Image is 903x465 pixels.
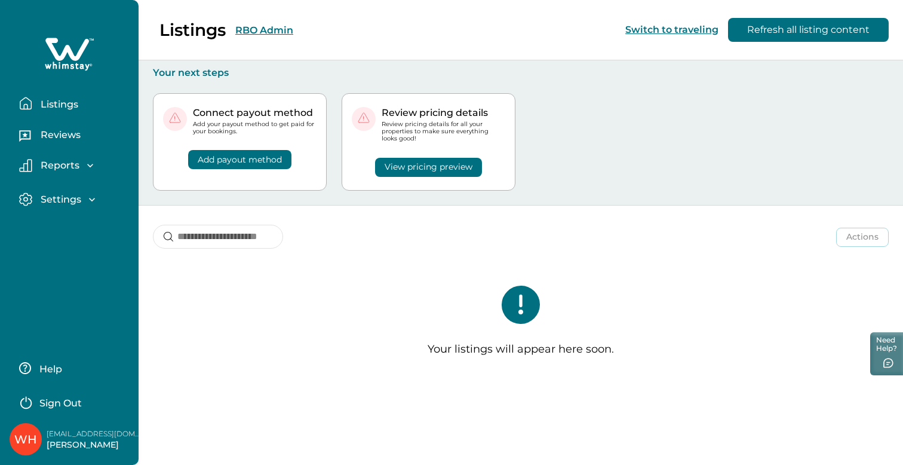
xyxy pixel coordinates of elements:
p: Connect payout method [193,107,317,119]
button: View pricing preview [375,158,482,177]
button: Settings [19,192,129,206]
button: Refresh all listing content [728,18,889,42]
p: Listings [37,99,78,111]
p: Add your payout method to get paid for your bookings. [193,121,317,135]
button: Actions [836,228,889,247]
button: Sign Out [19,390,125,414]
button: RBO Admin [235,25,293,36]
p: Help [36,363,62,375]
div: Whimstay Host [14,425,37,454]
p: Your next steps [153,67,889,79]
button: Listings [19,91,129,115]
button: Reviews [19,125,129,149]
p: Reports [37,160,79,172]
button: Reports [19,159,129,172]
p: Settings [37,194,81,206]
p: [EMAIL_ADDRESS][DOMAIN_NAME] [47,428,142,440]
p: [PERSON_NAME] [47,439,142,451]
p: Sign Out [39,397,82,409]
p: Listings [159,20,226,40]
button: Switch to traveling [625,24,718,35]
p: Your listings will appear here soon. [428,343,614,356]
button: Add payout method [188,150,291,169]
button: Help [19,356,125,380]
p: Review pricing details for all your properties to make sure everything looks good! [382,121,505,143]
p: Reviews [37,129,81,141]
p: Review pricing details [382,107,505,119]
